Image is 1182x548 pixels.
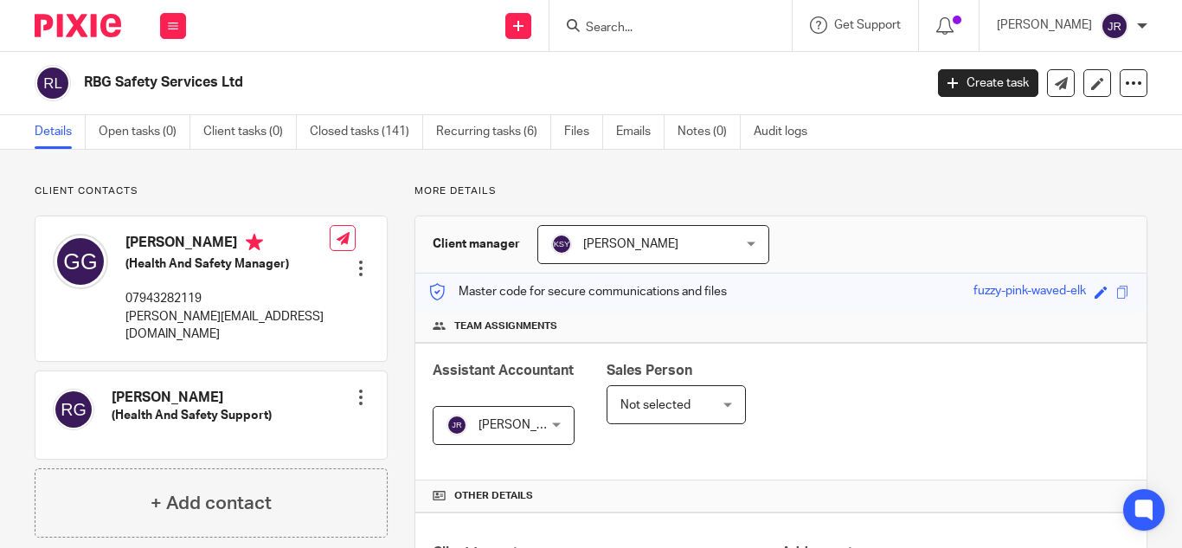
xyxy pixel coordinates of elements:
[112,407,272,424] h5: (Health And Safety Support)
[125,308,330,344] p: [PERSON_NAME][EMAIL_ADDRESS][DOMAIN_NAME]
[203,115,297,149] a: Client tasks (0)
[479,419,574,431] span: [PERSON_NAME]
[997,16,1092,34] p: [PERSON_NAME]
[414,184,1147,198] p: More details
[35,14,121,37] img: Pixie
[35,115,86,149] a: Details
[583,238,678,250] span: [PERSON_NAME]
[938,69,1038,97] a: Create task
[584,21,740,36] input: Search
[973,282,1086,302] div: fuzzy-pink-waved-elk
[99,115,190,149] a: Open tasks (0)
[551,234,572,255] img: svg%3E
[428,283,727,300] p: Master code for secure communications and files
[125,290,330,307] p: 07943282119
[754,115,820,149] a: Audit logs
[616,115,665,149] a: Emails
[620,399,691,411] span: Not selected
[454,489,533,503] span: Other details
[834,19,901,31] span: Get Support
[53,389,94,430] img: svg%3E
[151,490,272,517] h4: + Add contact
[607,364,692,377] span: Sales Person
[125,255,330,273] h5: (Health And Safety Manager)
[1101,12,1128,40] img: svg%3E
[454,319,557,333] span: Team assignments
[125,234,330,255] h4: [PERSON_NAME]
[112,389,272,407] h4: [PERSON_NAME]
[35,184,388,198] p: Client contacts
[564,115,603,149] a: Files
[433,364,574,377] span: Assistant Accountant
[84,74,747,92] h2: RBG Safety Services Ltd
[678,115,741,149] a: Notes (0)
[433,235,520,253] h3: Client manager
[436,115,551,149] a: Recurring tasks (6)
[310,115,423,149] a: Closed tasks (141)
[446,415,467,435] img: svg%3E
[35,65,71,101] img: svg%3E
[53,234,108,289] img: svg%3E
[246,234,263,251] i: Primary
